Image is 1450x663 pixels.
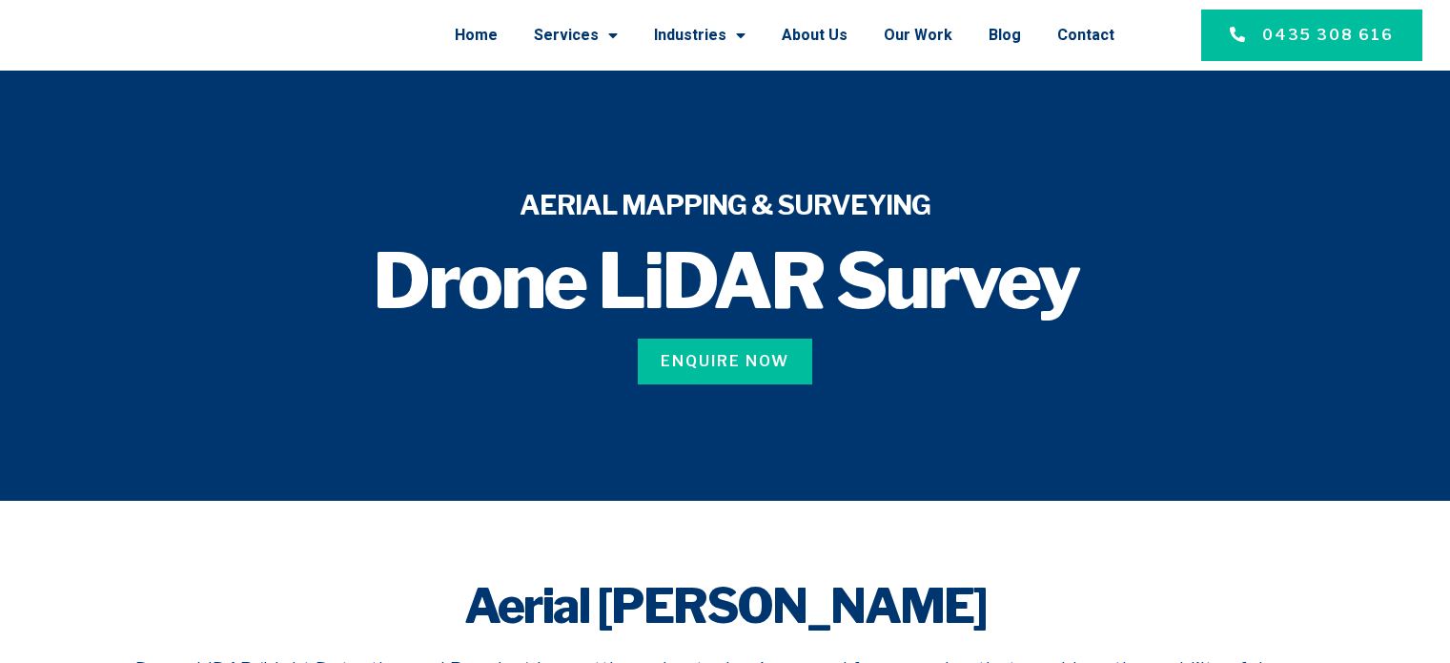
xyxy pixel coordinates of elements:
[534,10,618,60] a: Services
[125,577,1326,634] h2: Aerial [PERSON_NAME]
[155,187,1296,224] h4: AERIAL MAPPING & SURVEYING
[654,10,745,60] a: Industries
[155,243,1296,320] h1: Drone LiDAR Survey
[1201,10,1422,61] a: 0435 308 616
[28,14,226,57] img: Final-Logo copy
[782,10,848,60] a: About Us
[1262,24,1394,47] span: 0435 308 616
[455,10,498,60] a: Home
[661,350,789,373] span: Enquire Now
[1057,10,1114,60] a: Contact
[989,10,1021,60] a: Blog
[884,10,952,60] a: Our Work
[638,339,812,384] a: Enquire Now
[251,10,1114,60] nav: Menu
